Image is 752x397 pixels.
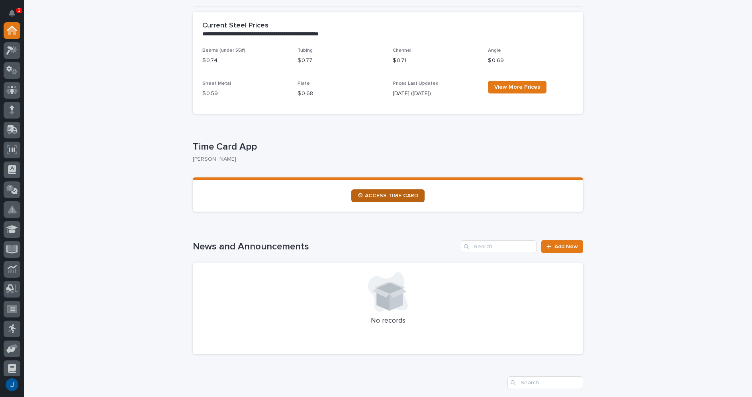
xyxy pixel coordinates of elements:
span: Beams (under 55#) [202,48,245,53]
span: View More Prices [494,84,540,90]
span: Channel [393,48,411,53]
input: Search [461,240,537,253]
span: Sheet Metal [202,81,231,86]
p: $ 0.77 [298,56,383,65]
p: $ 0.69 [488,56,574,65]
p: [DATE] ([DATE]) [393,90,478,98]
span: Prices Last Updated [393,81,439,86]
p: [PERSON_NAME] [193,156,577,163]
a: ⏲ ACCESS TIME CARD [351,189,425,202]
span: Add New [554,244,578,249]
span: ⏲ ACCESS TIME CARD [358,193,418,198]
span: Tubing [298,48,313,53]
p: $ 0.74 [202,56,288,65]
p: No records [202,317,574,325]
span: Plate [298,81,310,86]
button: Notifications [4,5,20,21]
span: Angle [488,48,501,53]
a: View More Prices [488,81,546,93]
button: users-avatar [4,376,20,393]
p: 1 [18,8,20,13]
input: Search [507,376,583,389]
h2: Current Steel Prices [202,21,268,30]
p: $ 0.59 [202,90,288,98]
p: $ 0.68 [298,90,383,98]
p: Time Card App [193,141,580,153]
div: Notifications1 [10,10,20,22]
h1: News and Announcements [193,241,458,253]
p: $ 0.71 [393,56,478,65]
a: Add New [541,240,583,253]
